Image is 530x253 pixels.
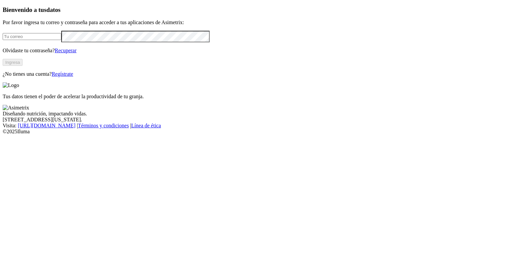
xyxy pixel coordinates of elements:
[3,48,527,54] p: Olvidaste tu contraseña?
[3,111,527,117] div: Diseñando nutrición, impactando vidas.
[3,6,527,14] h3: Bienvenido a tus
[131,123,161,128] a: Línea de ética
[3,94,527,100] p: Tus datos tienen el poder de acelerar la productividad de tu granja.
[3,105,29,111] img: Asimetrix
[18,123,76,128] a: [URL][DOMAIN_NAME]
[3,129,527,135] div: © 2025 Iluma
[55,48,77,53] a: Recuperar
[3,123,527,129] div: Visita : | |
[52,71,73,77] a: Regístrate
[3,33,61,40] input: Tu correo
[3,117,527,123] div: [STREET_ADDRESS][US_STATE].
[78,123,129,128] a: Términos y condiciones
[3,59,23,66] button: Ingresa
[3,82,19,88] img: Logo
[46,6,61,13] span: datos
[3,20,527,25] p: Por favor ingresa tu correo y contraseña para acceder a tus aplicaciones de Asimetrix:
[3,71,527,77] p: ¿No tienes una cuenta?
